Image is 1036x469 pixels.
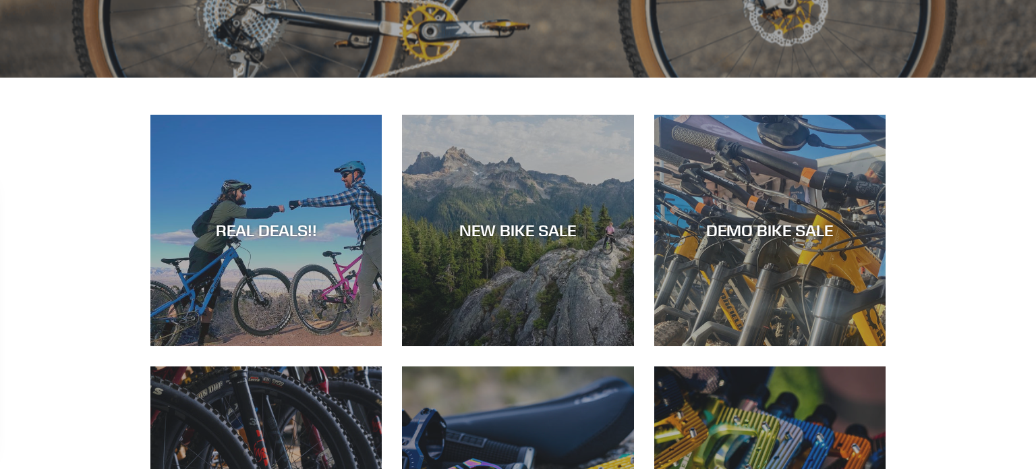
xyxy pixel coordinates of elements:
div: NEW BIKE SALE [402,221,633,240]
a: NEW BIKE SALE [402,115,633,346]
a: DEMO BIKE SALE [654,115,886,346]
div: DEMO BIKE SALE [654,221,886,240]
div: REAL DEALS!! [150,221,382,240]
a: REAL DEALS!! [150,115,382,346]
